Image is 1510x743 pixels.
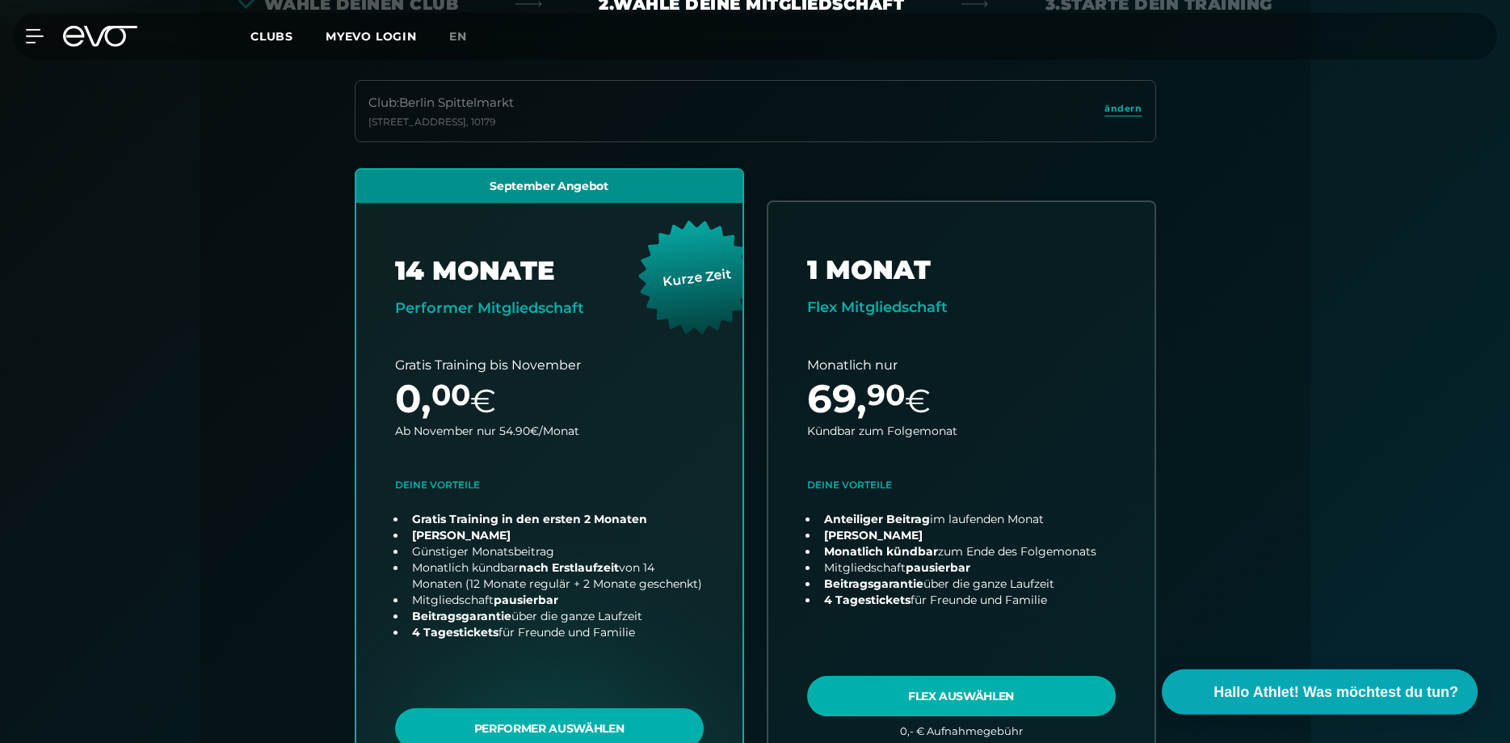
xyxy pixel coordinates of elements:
[1104,102,1142,116] span: ändern
[449,27,486,46] a: en
[326,29,417,44] a: MYEVO LOGIN
[368,94,514,112] div: Club : Berlin Spittelmarkt
[250,28,326,44] a: Clubs
[250,29,293,44] span: Clubs
[1162,669,1478,715] button: Hallo Athlet! Was möchtest du tun?
[449,29,467,44] span: en
[368,116,514,129] div: [STREET_ADDRESS] , 10179
[1213,682,1458,703] span: Hallo Athlet! Was möchtest du tun?
[1104,102,1142,120] a: ändern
